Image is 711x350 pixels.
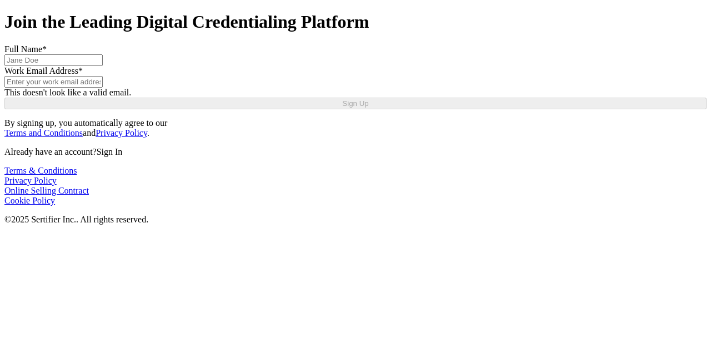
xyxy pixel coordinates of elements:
span: Full Name* [4,44,47,54]
span: Work Email Address* [4,66,83,75]
span: This doesn't look like a valid email. [4,88,131,97]
p: ©2025 Sertifier Inc.. All rights reserved. [4,215,707,225]
a: Terms and Conditions [4,128,83,138]
a: Privacy Policy [96,128,147,138]
input: Enter your work email address [4,76,103,88]
button: Sign Up [4,98,707,109]
a: Privacy Policy [4,176,57,185]
p: By signing up, you automatically agree to our and . [4,118,707,138]
a: Cookie Policy [4,196,55,205]
span: Sign In [97,147,123,156]
input: Jane Doe [4,54,103,66]
h1: Join the Leading Digital Credentialing Platform [4,12,707,32]
span: Sign Up [342,99,368,108]
p: Already have an account? [4,147,707,157]
a: Online Selling Contract [4,186,89,195]
a: Terms & Conditions [4,166,77,175]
